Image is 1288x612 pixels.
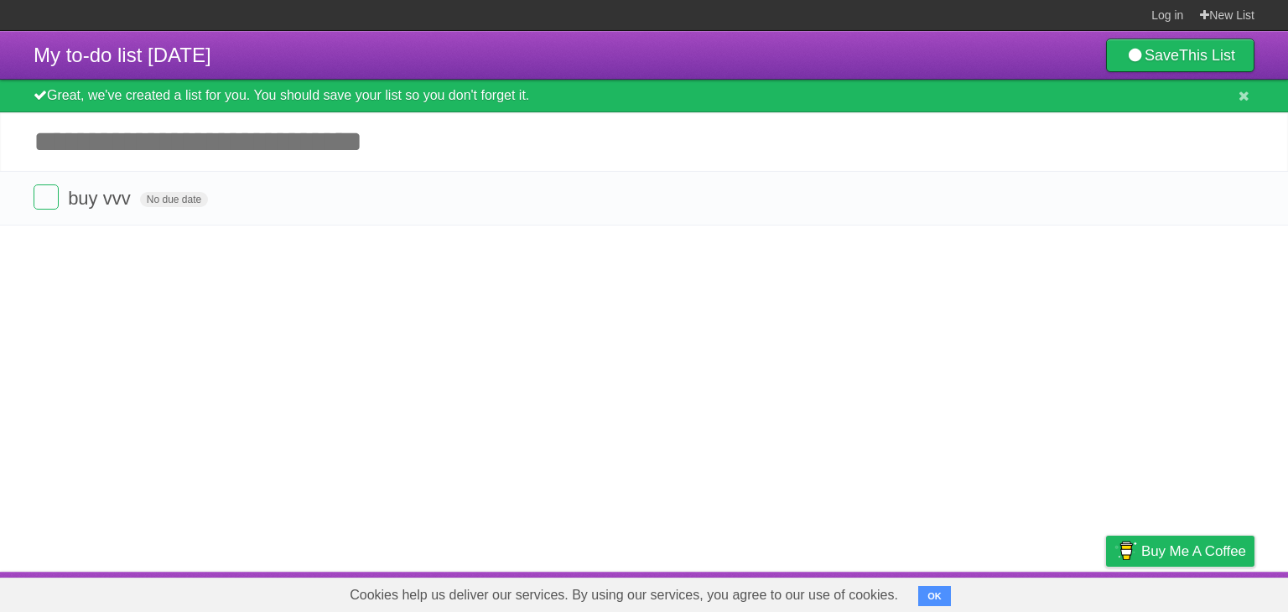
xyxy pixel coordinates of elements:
a: Terms [1027,576,1064,608]
span: No due date [140,192,208,207]
a: Developers [938,576,1006,608]
span: buy vvv [68,188,135,209]
b: This List [1179,47,1235,64]
a: Privacy [1084,576,1128,608]
span: My to-do list [DATE] [34,44,211,66]
span: Cookies help us deliver our services. By using our services, you agree to our use of cookies. [333,578,915,612]
label: Done [34,184,59,210]
a: Suggest a feature [1149,576,1254,608]
a: Buy me a coffee [1106,536,1254,567]
button: OK [918,586,951,606]
span: Buy me a coffee [1141,537,1246,566]
img: Buy me a coffee [1114,537,1137,565]
a: SaveThis List [1106,39,1254,72]
a: About [883,576,918,608]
